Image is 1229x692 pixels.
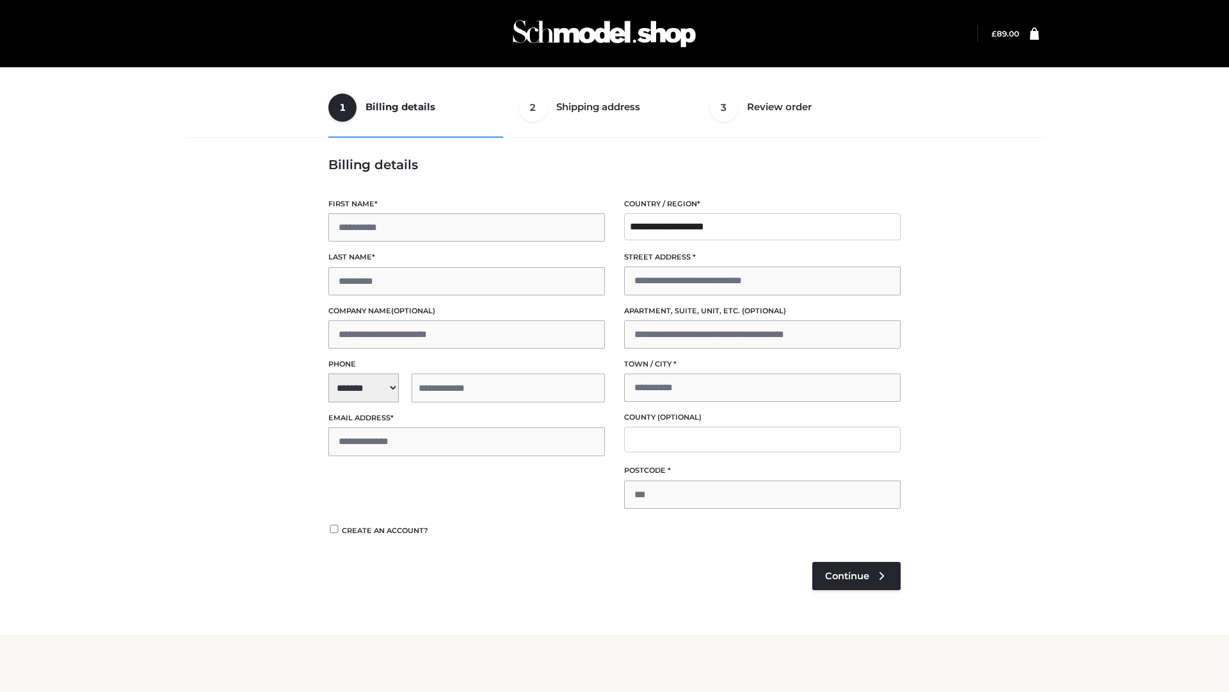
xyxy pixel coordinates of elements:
[342,526,428,535] span: Create an account?
[992,29,1019,38] bdi: 89.00
[328,157,901,172] h3: Billing details
[328,305,605,317] label: Company name
[992,29,1019,38] a: £89.00
[825,570,869,582] span: Continue
[624,305,901,317] label: Apartment, suite, unit, etc.
[624,465,901,477] label: Postcode
[328,251,605,263] label: Last name
[624,411,901,424] label: County
[992,29,997,38] span: £
[742,306,786,315] span: (optional)
[624,358,901,370] label: Town / City
[328,525,340,533] input: Create an account?
[328,198,605,210] label: First name
[328,412,605,424] label: Email address
[812,562,901,590] a: Continue
[657,413,702,422] span: (optional)
[624,251,901,263] label: Street address
[328,358,605,370] label: Phone
[508,8,700,59] img: Schmodel Admin 964
[391,306,435,315] span: (optional)
[624,198,901,210] label: Country / Region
